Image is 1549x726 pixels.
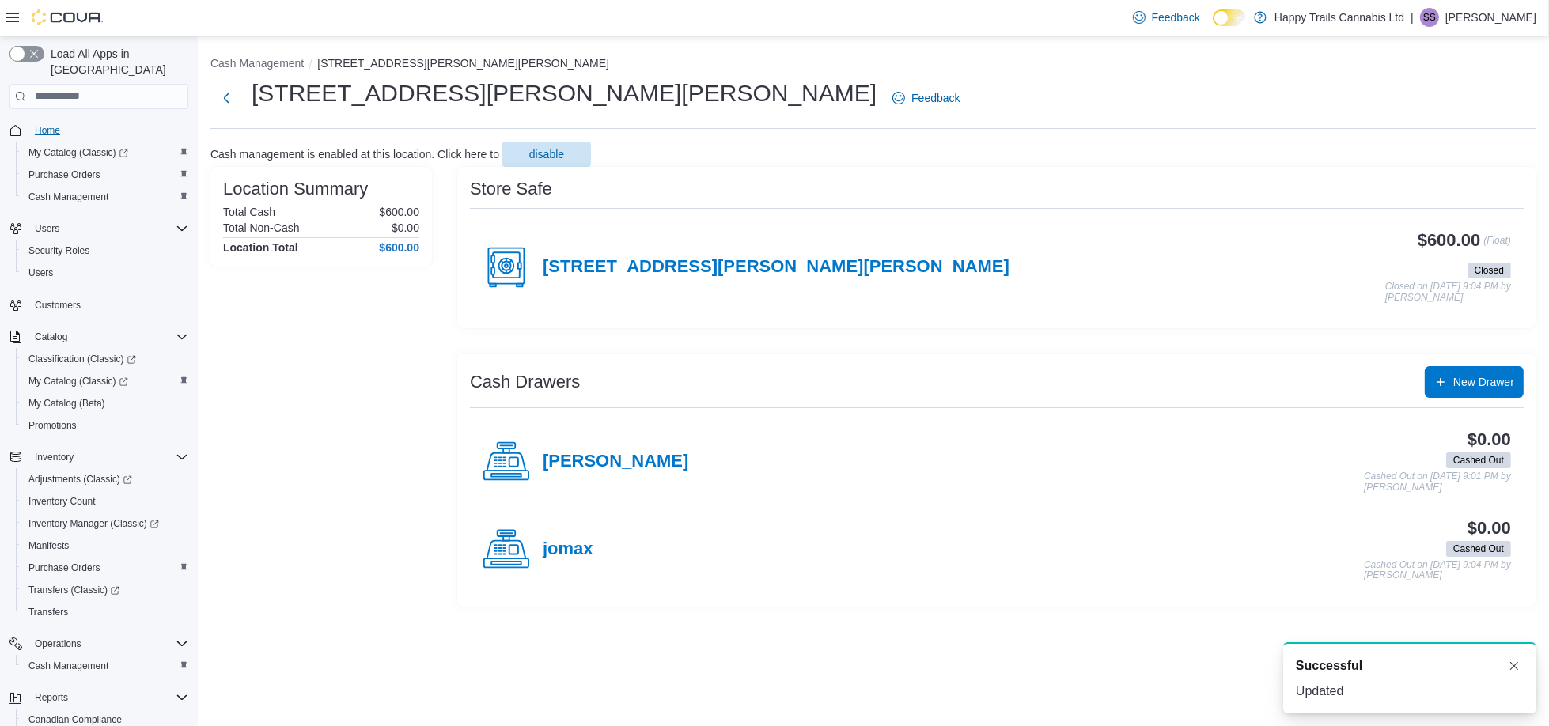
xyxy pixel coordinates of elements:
p: [PERSON_NAME] [1445,8,1536,27]
button: Manifests [16,535,195,557]
span: Users [22,263,188,282]
a: Feedback [886,82,966,114]
h3: Cash Drawers [470,372,580,391]
span: Manifests [22,536,188,555]
p: Happy Trails Cannabis Ltd [1274,8,1404,27]
button: disable [502,142,591,167]
a: Cash Management [22,187,115,206]
button: Cash Management [210,57,304,70]
button: New Drawer [1425,366,1524,398]
span: Closed [1468,263,1511,278]
a: Transfers (Classic) [22,580,126,599]
a: Security Roles [22,241,96,260]
button: My Catalog (Beta) [16,392,195,414]
span: Users [28,219,188,238]
span: Customers [28,295,188,315]
h3: $600.00 [1418,231,1480,250]
span: Reports [28,688,188,707]
button: Inventory [28,448,80,467]
span: Security Roles [28,244,89,257]
h6: Total Non-Cash [223,221,300,234]
button: Dismiss toast [1505,656,1524,675]
span: Purchase Orders [28,562,100,574]
input: Dark Mode [1213,9,1246,26]
span: Inventory Count [22,492,188,511]
a: Transfers (Classic) [16,579,195,601]
span: Home [28,120,188,140]
span: Operations [28,634,188,653]
nav: An example of EuiBreadcrumbs [210,55,1536,74]
button: Transfers [16,601,195,623]
p: Cashed Out on [DATE] 9:04 PM by [PERSON_NAME] [1364,560,1511,581]
a: My Catalog (Classic) [22,372,134,391]
span: Feedback [911,90,960,106]
p: Cash management is enabled at this location. Click here to [210,148,499,161]
div: Sandy Sierra [1420,8,1439,27]
h4: [STREET_ADDRESS][PERSON_NAME][PERSON_NAME] [543,257,1009,278]
h4: jomax [543,539,593,560]
button: Operations [28,634,88,653]
a: Purchase Orders [22,165,107,184]
button: Reports [3,686,195,709]
span: Transfers [22,603,188,622]
span: Inventory [28,448,188,467]
a: Cash Management [22,656,115,675]
span: Adjustments (Classic) [28,473,132,486]
button: Users [16,262,195,284]
span: Home [35,124,60,137]
a: Transfers [22,603,74,622]
span: Inventory [35,451,74,463]
span: Cashed Out [1446,452,1511,468]
button: Cash Management [16,186,195,208]
span: Promotions [28,419,77,432]
span: Cashed Out [1453,453,1504,467]
h1: [STREET_ADDRESS][PERSON_NAME][PERSON_NAME] [252,78,877,109]
span: Purchase Orders [22,165,188,184]
span: Feedback [1152,9,1200,25]
span: Classification (Classic) [28,353,136,365]
button: Reports [28,688,74,707]
button: Users [3,217,195,240]
h3: Location Summary [223,180,368,199]
h3: $0.00 [1468,519,1511,538]
span: My Catalog (Classic) [22,372,188,391]
span: Catalog [35,331,67,343]
span: Catalog [28,327,188,346]
p: $0.00 [392,221,419,234]
span: disable [529,146,564,162]
a: Classification (Classic) [16,348,195,370]
h4: $600.00 [379,241,419,254]
span: Cash Management [28,660,108,672]
span: Inventory Manager (Classic) [22,514,188,533]
h4: [PERSON_NAME] [543,452,688,472]
button: [STREET_ADDRESS][PERSON_NAME][PERSON_NAME] [317,57,609,70]
h3: $0.00 [1468,430,1511,449]
span: My Catalog (Classic) [28,375,128,388]
button: Inventory [3,446,195,468]
span: My Catalog (Classic) [28,146,128,159]
button: Catalog [3,326,195,348]
a: Feedback [1127,2,1206,33]
span: Purchase Orders [22,558,188,577]
p: Closed on [DATE] 9:04 PM by [PERSON_NAME] [1385,282,1511,303]
button: Promotions [16,414,195,437]
span: Reports [35,691,68,704]
button: Customers [3,293,195,316]
a: My Catalog (Classic) [16,370,195,392]
span: Transfers [28,606,68,618]
div: Notification [1296,656,1524,675]
a: Adjustments (Classic) [16,468,195,490]
a: Adjustments (Classic) [22,470,138,489]
a: Manifests [22,536,75,555]
button: Inventory Count [16,490,195,512]
span: Users [28,267,53,279]
span: Inventory Count [28,495,96,508]
button: Operations [3,633,195,655]
a: Customers [28,296,87,315]
span: Cash Management [22,187,188,206]
img: Cova [32,9,103,25]
span: Canadian Compliance [28,713,122,726]
a: Users [22,263,59,282]
a: My Catalog (Classic) [22,143,134,162]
